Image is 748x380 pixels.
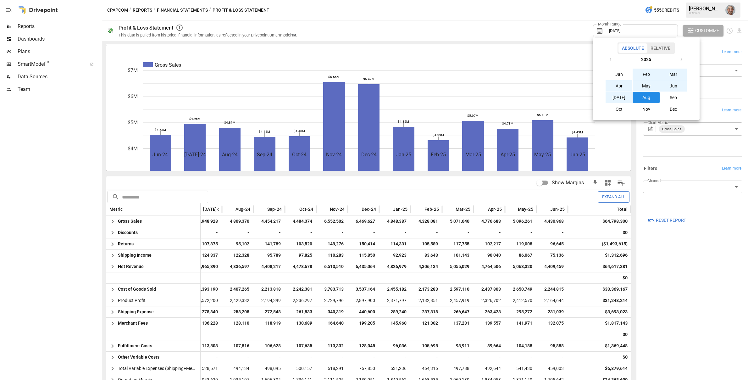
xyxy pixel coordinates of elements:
[617,54,675,65] button: 2025
[618,43,647,53] button: Absolute
[606,69,633,80] button: Jan
[660,103,687,115] button: Dec
[606,80,633,92] button: Apr
[660,92,687,103] button: Sep
[606,92,633,103] button: [DATE]
[660,69,687,80] button: Mar
[633,92,660,103] button: Aug
[633,80,660,92] button: May
[633,103,660,115] button: Nov
[633,69,660,80] button: Feb
[606,103,633,115] button: Oct
[647,43,674,53] button: Relative
[660,80,687,92] button: Jun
